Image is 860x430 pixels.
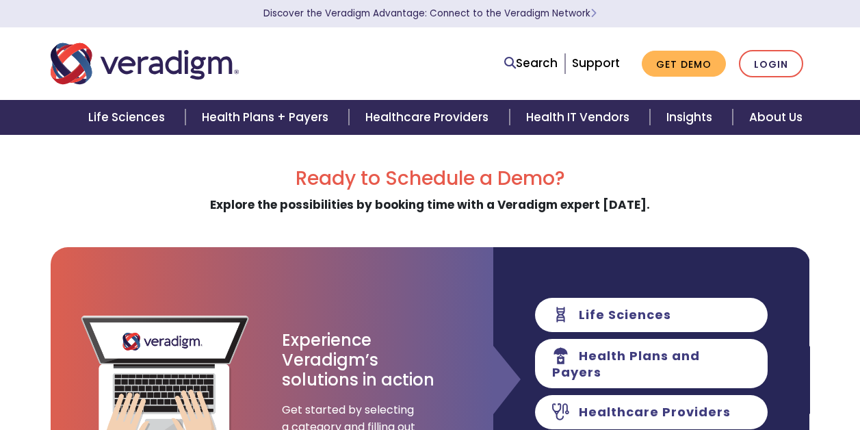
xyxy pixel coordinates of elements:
[263,7,597,20] a: Discover the Veradigm Advantage: Connect to the Veradigm NetworkLearn More
[72,100,185,135] a: Life Sciences
[51,41,239,86] img: Veradigm logo
[185,100,349,135] a: Health Plans + Payers
[504,54,558,73] a: Search
[210,197,650,213] strong: Explore the possibilities by booking time with a Veradigm expert [DATE].
[650,100,733,135] a: Insights
[282,331,436,390] h3: Experience Veradigm’s solutions in action
[572,55,620,71] a: Support
[739,50,803,78] a: Login
[733,100,819,135] a: About Us
[590,7,597,20] span: Learn More
[51,167,810,190] h2: Ready to Schedule a Demo?
[510,100,650,135] a: Health IT Vendors
[349,100,509,135] a: Healthcare Providers
[642,51,726,77] a: Get Demo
